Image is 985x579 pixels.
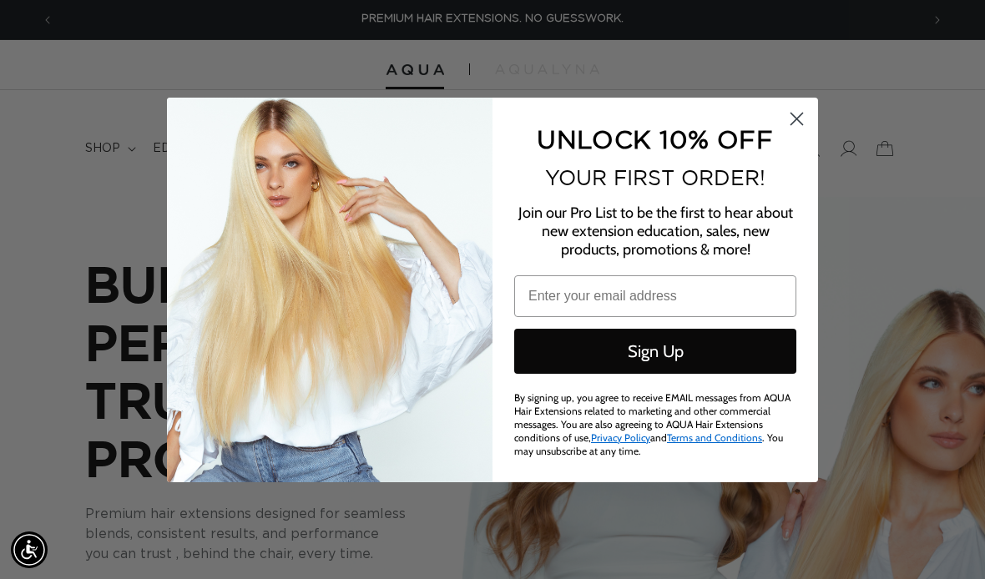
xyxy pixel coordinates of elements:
[782,104,811,133] button: Close dialog
[667,431,762,444] a: Terms and Conditions
[514,391,791,457] span: By signing up, you agree to receive EMAIL messages from AQUA Hair Extensions related to marketing...
[167,98,492,482] img: daab8b0d-f573-4e8c-a4d0-05ad8d765127.png
[545,166,765,189] span: YOUR FIRST ORDER!
[11,531,48,568] div: Accessibility Menu
[537,125,773,153] span: UNLOCK 10% OFF
[514,329,796,374] button: Sign Up
[518,204,793,259] span: Join our Pro List to be the first to hear about new extension education, sales, new products, pro...
[591,431,650,444] a: Privacy Policy
[514,275,796,317] input: Enter your email address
